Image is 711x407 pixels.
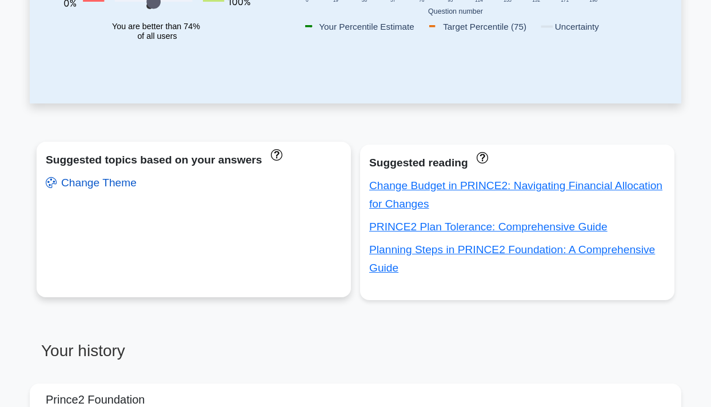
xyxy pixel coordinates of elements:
text: Question number [428,7,483,15]
a: Change Theme [46,177,137,189]
a: Planning Steps in PRINCE2 Foundation: A Comprehensive Guide [369,244,655,274]
tspan: You are better than 74% [112,22,200,31]
a: These concepts have been answered less than 50% correct. The guides disapear when you answer ques... [474,151,488,163]
div: Suggested topics based on your answers [46,151,342,169]
a: Change Budget in PRINCE2: Navigating Financial Allocation for Changes [369,179,662,210]
h3: Your history [37,341,349,370]
div: Suggested reading [369,154,665,172]
a: PRINCE2 Plan Tolerance: Comprehensive Guide [369,221,608,233]
a: These topics have been answered less than 50% correct. Topics disapear when you answer questions ... [268,148,282,160]
tspan: of all users [137,32,177,41]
